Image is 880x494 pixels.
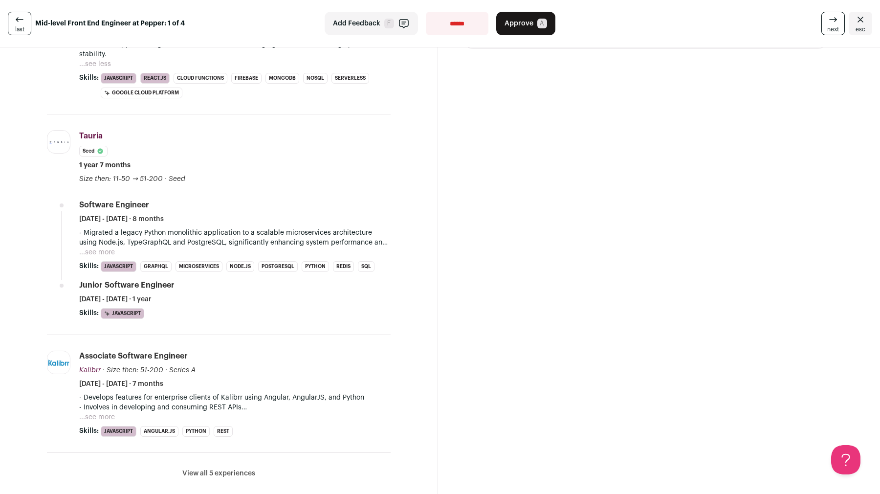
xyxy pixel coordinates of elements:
span: Kalibrr [79,367,101,374]
span: · [165,365,167,375]
span: Skills: [79,261,99,271]
li: Firebase [231,73,262,84]
li: Node.js [226,261,254,272]
li: Serverless [331,73,369,84]
div: Associate Software Engineer [79,351,188,361]
span: Skills: [79,426,99,436]
button: Approve A [496,12,555,35]
button: Add Feedback F [325,12,418,35]
li: JavaScript [101,308,144,319]
iframe: Help Scout Beacon - Open [831,445,860,474]
li: Microservices [176,261,222,272]
span: last [15,25,24,33]
li: REST [214,426,233,437]
span: Seed [169,176,185,182]
p: - Migrated a legacy Python monolithic application to a scalable microservices architecture using ... [79,228,391,247]
button: View all 5 experiences [182,469,255,478]
p: - Involves in developing and consuming REST APIs [79,403,391,412]
li: GraphQL [140,261,172,272]
a: next [821,12,845,35]
button: ...see more [79,247,115,257]
li: JavaScript [101,73,136,84]
span: F [384,19,394,28]
p: - Develops features for enterprise clients of Kalibrr using Angular, AngularJS, and Python [79,393,391,403]
span: 1 year 7 months [79,160,131,170]
li: Google Cloud Platform [101,88,182,98]
li: SQL [358,261,374,272]
span: [DATE] - [DATE] · 8 months [79,214,164,224]
li: Redis [333,261,354,272]
span: · Size then: 51-200 [103,367,163,374]
span: Skills: [79,308,99,318]
span: Size then: 11-50 → 51-200 [79,176,163,182]
span: Series A [169,367,196,374]
span: [DATE] - [DATE] · 1 year [79,294,152,304]
span: Add Feedback [333,19,380,28]
div: Junior Software Engineer [79,280,175,291]
strong: Mid-level Front End Engineer at Pepper: 1 of 4 [35,19,185,28]
li: MongoDB [265,73,299,84]
li: Cloud Functions [174,73,227,84]
li: React.js [140,73,170,84]
li: JavaScript [101,261,136,272]
p: - Provided support during weekend on-call rotations, triaging issues and ensuring system stability. [79,40,391,59]
li: JavaScript [101,426,136,437]
span: esc [856,25,865,33]
li: Python [302,261,329,272]
img: 0f1df77a6ad31e55f56ce211cbdc9a7861fbe196bc09090d4422556b1c92b557.svg [47,138,70,146]
a: Close [849,12,872,35]
li: Seed [79,146,108,157]
span: [DATE] - [DATE] · 7 months [79,379,163,389]
span: Skills: [79,73,99,83]
span: Tauria [79,132,103,140]
button: ...see less [79,59,111,69]
span: next [827,25,839,33]
li: PostgreSQL [258,261,298,272]
a: last [8,12,31,35]
li: Angular.js [140,426,178,437]
li: Python [182,426,210,437]
button: ...see more [79,412,115,422]
div: Software Engineer [79,200,149,210]
span: · [165,174,167,184]
span: Approve [505,19,533,28]
li: NoSQL [303,73,328,84]
img: 646a05884a6f7a5ab6a6f6e0a9a4ac0ae14bb7854b75f9c416c9dd933a6c0d67.jpg [47,351,70,374]
span: A [537,19,547,28]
